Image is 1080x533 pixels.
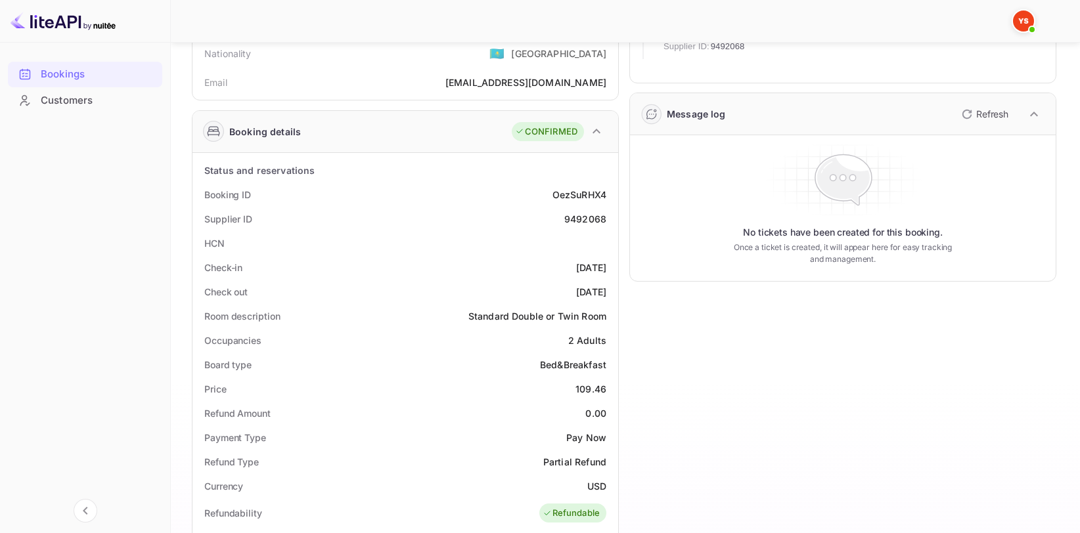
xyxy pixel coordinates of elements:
[41,93,156,108] div: Customers
[664,40,709,53] span: Supplier ID:
[587,479,606,493] div: USD
[204,212,252,226] div: Supplier ID
[489,41,505,65] span: United States
[564,212,606,226] div: 9492068
[585,406,606,420] div: 0.00
[576,285,606,299] div: [DATE]
[743,226,943,239] p: No tickets have been created for this booking.
[204,358,252,372] div: Board type
[445,75,606,89] div: [EMAIL_ADDRESS][DOMAIN_NAME]
[204,188,251,202] div: Booking ID
[204,479,243,493] div: Currency
[41,67,156,82] div: Bookings
[543,455,606,469] div: Partial Refund
[552,188,606,202] div: OezSuRHX4
[566,431,606,444] div: Pay Now
[729,242,957,265] p: Once a ticket is created, it will appear here for easy tracking and management.
[568,333,606,347] div: 2 Adults
[515,125,577,139] div: CONFIRMED
[204,75,227,89] div: Email
[8,88,162,114] div: Customers
[229,125,301,139] div: Booking details
[204,261,242,274] div: Check-in
[204,163,315,177] div: Status and reservations
[954,104,1014,125] button: Refresh
[576,261,606,274] div: [DATE]
[8,62,162,87] div: Bookings
[204,309,280,323] div: Room description
[204,333,261,347] div: Occupancies
[511,47,606,60] div: [GEOGRAPHIC_DATA]
[8,62,162,86] a: Bookings
[8,88,162,112] a: Customers
[204,506,262,520] div: Refundability
[204,47,252,60] div: Nationality
[468,309,606,323] div: Standard Double or Twin Room
[976,107,1008,121] p: Refresh
[204,382,227,396] div: Price
[204,406,271,420] div: Refund Amount
[667,107,726,121] div: Message log
[74,499,97,522] button: Collapse navigation
[204,431,266,444] div: Payment Type
[575,382,606,396] div: 109.46
[543,507,600,520] div: Refundable
[711,40,745,53] span: 9492068
[204,285,248,299] div: Check out
[11,11,116,32] img: LiteAPI logo
[1013,11,1034,32] img: Yandex Support
[540,358,606,372] div: Bed&Breakfast
[204,236,225,250] div: HCN
[204,455,259,469] div: Refund Type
